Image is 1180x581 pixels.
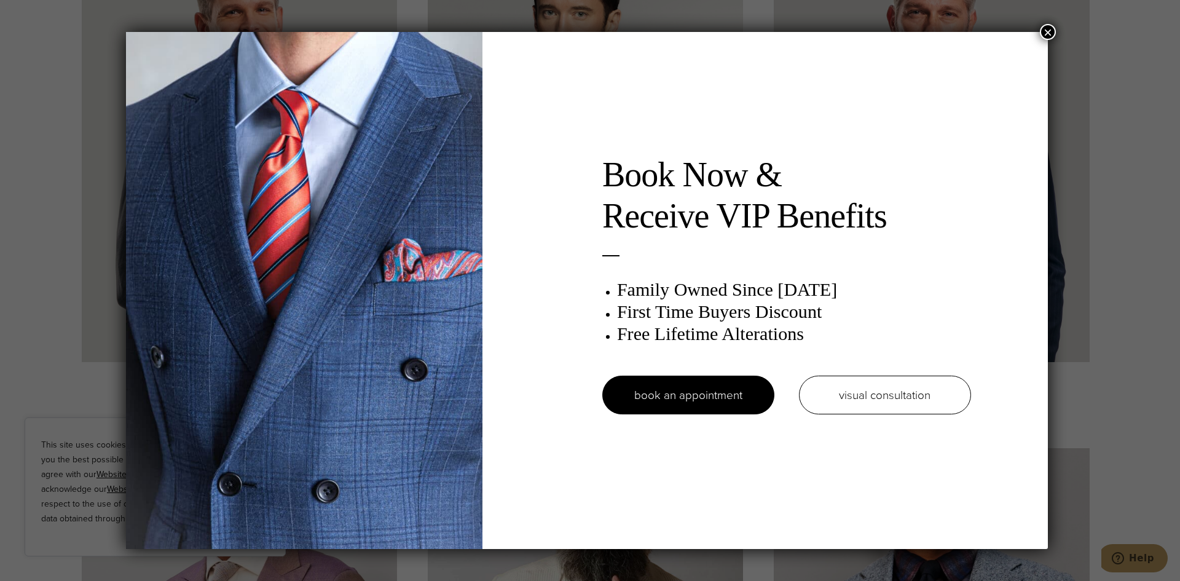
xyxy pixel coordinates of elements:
h3: Family Owned Since [DATE] [617,279,971,301]
a: visual consultation [799,376,971,414]
button: Close [1040,24,1056,40]
span: Help [28,9,53,20]
h3: First Time Buyers Discount [617,301,971,323]
a: book an appointment [602,376,774,414]
h3: Free Lifetime Alterations [617,323,971,345]
h2: Book Now & Receive VIP Benefits [602,154,971,237]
